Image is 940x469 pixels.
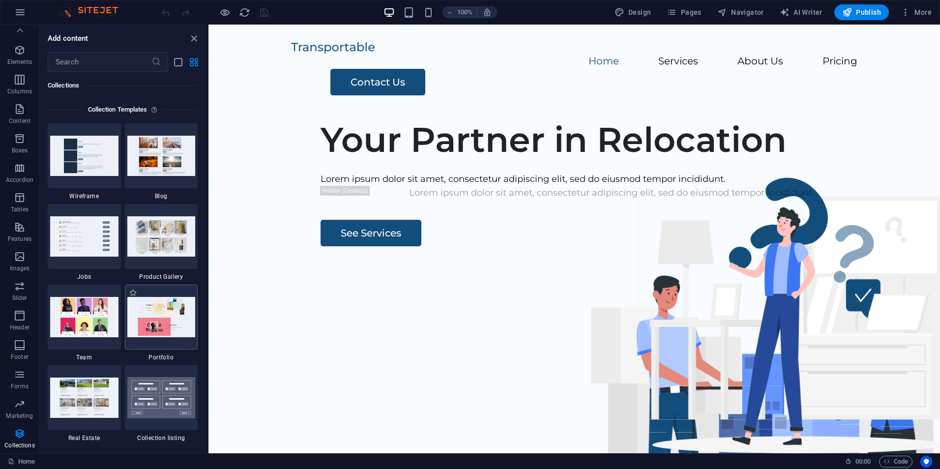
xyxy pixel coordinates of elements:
[48,192,121,200] span: Wireframe
[48,123,121,200] div: Wireframe
[897,4,936,20] button: More
[188,56,200,68] button: grid-view
[57,6,130,18] img: Editor Logo
[125,434,198,442] span: Collection listing
[125,123,198,200] div: Blog
[48,80,198,91] h6: Collections
[9,117,30,125] p: Content
[457,6,473,18] h6: 100%
[6,176,33,184] p: Accordion
[125,285,198,361] div: Portfolio
[48,273,121,281] span: Jobs
[48,434,121,442] span: Real Estate
[855,456,871,468] span: 00 00
[127,216,196,256] img: product_gallery_extension.jpg
[125,273,198,281] span: Product Gallery
[188,32,200,44] button: close panel
[442,6,477,18] button: 100%
[6,412,33,420] p: Marketing
[717,7,764,17] span: Navigator
[901,7,932,17] span: More
[125,365,198,442] div: Collection listing
[8,235,31,243] p: Features
[125,204,198,281] div: Product Gallery
[239,7,250,18] i: Reload page
[879,456,912,468] button: Code
[151,104,161,116] i: Each template - except the Collections listing - comes with a preconfigured design and collection...
[238,6,250,18] button: reload
[10,323,29,331] p: Header
[48,353,121,361] span: Team
[7,58,32,66] p: Elements
[127,136,196,176] img: blog_extension.jpg
[4,441,34,449] p: Collections
[776,4,826,20] button: AI Writer
[172,56,184,68] button: list-view
[842,7,881,17] span: Publish
[125,353,198,361] span: Portfolio
[883,456,908,468] span: Code
[50,378,118,417] img: real_estate_extension.jpg
[11,353,29,361] p: Footer
[127,377,196,418] img: collectionscontainer1.svg
[845,456,871,468] h6: Session time
[611,4,655,20] div: Design (Ctrl+Alt+Y)
[8,456,35,468] a: Click to cancel selection. Double-click to open Pages
[50,216,118,256] img: jobs_extension.jpg
[50,297,118,337] img: team_extension.jpg
[615,7,651,17] span: Design
[48,52,151,72] input: Search
[48,365,121,442] div: Real Estate
[48,285,121,361] div: Team
[50,136,118,176] img: wireframe_extension.jpg
[10,264,30,272] p: Images
[48,204,121,281] div: Jobs
[611,4,655,20] button: Design
[667,7,701,17] span: Pages
[834,4,889,20] button: Publish
[663,4,705,20] button: Pages
[125,192,198,200] span: Blog
[11,205,29,213] p: Tables
[920,456,932,468] button: Usercentrics
[129,289,137,297] span: Add to favorites
[12,147,28,154] p: Boxes
[11,382,29,390] p: Forms
[483,8,492,17] i: On resize automatically adjust zoom level to fit chosen device.
[12,294,28,302] p: Slider
[7,88,32,95] p: Columns
[780,7,822,17] span: AI Writer
[862,458,864,465] span: :
[84,104,151,116] h6: Collection Templates
[48,32,88,44] h6: Add content
[219,6,231,18] button: Click here to leave preview mode and continue editing
[713,4,768,20] button: Navigator
[127,297,196,337] img: portfolio_extension.jpg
